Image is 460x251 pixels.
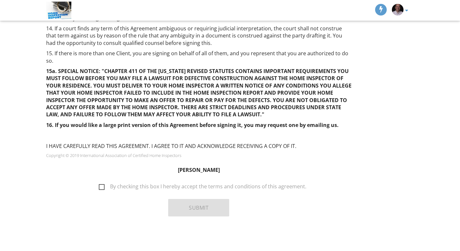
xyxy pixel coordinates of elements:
[46,153,352,158] p: Copyright © 2019 International Association of Certified Home Inspectors
[46,68,352,118] strong: 15a. SPECIAL NOTICE: "CHAPTER 411 OF THE [US_STATE] REVISED STATUTES CONTAINS IMPORTANT REQUIREME...
[46,121,352,129] p: 16. If you would like a large print version of this Agreement before signing it, you may request ...
[46,142,352,150] p: I HAVE CAREFULLY READ THIS AGREEMENT. I AGREE TO IT AND ACKNOWLEDGE RECEIVING A COPY OF IT.
[46,50,352,64] p: 15. If there is more than one Client, you are signing on behalf of all of them, and you represent...
[99,183,306,192] label: By checking this box I hereby accept the terms and conditions of this agreement.
[178,166,220,173] strong: [PERSON_NAME]
[46,25,352,47] p: 14. If a court finds any term of this Agreement ambiguous or requiring judicial interpretation, t...
[168,199,229,216] button: Submit
[46,2,72,19] img: Prime Home Inspections & Radon Testing
[392,4,404,16] img: steve_photo.jpg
